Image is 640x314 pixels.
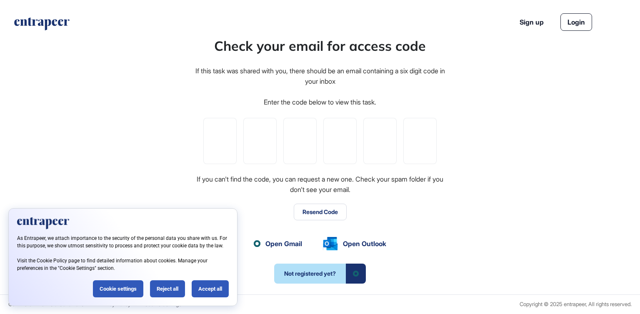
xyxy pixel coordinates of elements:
[294,204,347,220] button: Resend Code
[274,264,346,284] span: Not registered yet?
[560,13,592,31] a: Login
[194,66,446,87] div: If this task was shared with you, there should be an email containing a six digit code in your inbox
[13,17,70,33] a: entrapeer-logo
[323,237,386,250] a: Open Outlook
[214,36,426,56] div: Check your email for access code
[274,264,366,284] a: Not registered yet?
[264,97,376,108] div: Enter the code below to view this task.
[254,239,302,249] a: Open Gmail
[520,301,632,307] div: Copyright © 2025 entrapeer, All rights reserved.
[194,174,446,195] div: If you can't find the code, you can request a new one. Check your spam folder if you don't see yo...
[265,239,302,249] span: Open Gmail
[8,301,84,307] a: Commercial Terms & Conditions
[520,17,544,27] a: Sign up
[343,239,386,249] span: Open Outlook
